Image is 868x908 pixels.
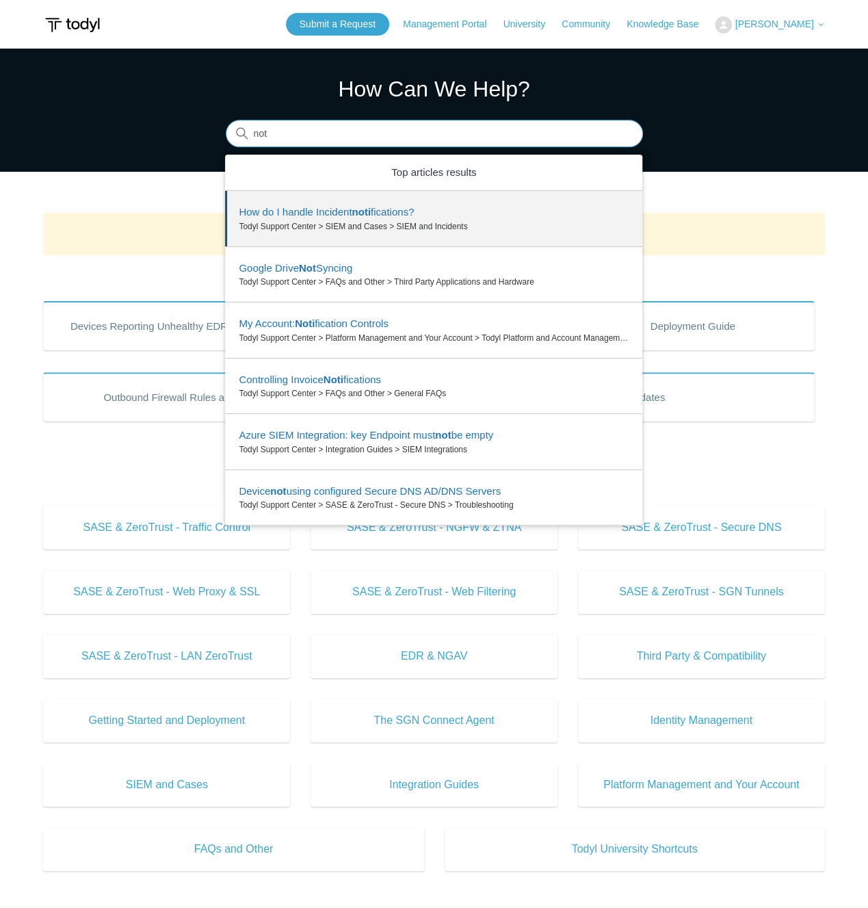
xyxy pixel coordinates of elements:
zd-autocomplete-title-multibrand: Suggested result 4 Controlling Invoice Notifications [239,374,381,388]
a: SASE & ZeroTrust - Secure DNS [578,506,825,549]
span: FAQs and Other [64,841,403,857]
zd-autocomplete-breadcrumbs-multibrand: Todyl Support Center > SIEM and Cases > SIEM and Incidents [239,220,629,233]
zd-autocomplete-breadcrumbs-multibrand: Todyl Support Center > FAQs and Other > General FAQs [239,387,629,400]
button: [PERSON_NAME] [715,16,824,34]
em: not [435,429,451,441]
span: SASE & ZeroTrust - SGN Tunnels [599,584,804,600]
a: Platform Management and Your Account [578,763,825,807]
zd-autocomplete-breadcrumbs-multibrand: Todyl Support Center > Integration Guides > SIEM Integrations [239,443,629,456]
zd-autocomplete-title-multibrand: Suggested result 2 Google Drive Not Syncing [239,262,352,276]
span: Platform Management and Your Account [599,777,804,793]
span: SASE & ZeroTrust - Web Proxy & SSL [64,584,269,600]
span: Identity Management [599,712,804,729]
a: Community [562,17,624,31]
span: Third Party & Compatibility [599,648,804,664]
span: Todyl University Shortcuts [465,841,804,857]
h2: Popular Articles [43,266,824,289]
a: EDR & NGAV [311,634,557,678]
a: Outbound Firewall Rules and IPs used by SGN Connect [43,372,419,421]
a: Third Party & Compatibility [578,634,825,678]
em: noti [352,206,371,218]
a: Devices Reporting Unhealthy EDR States [43,301,287,350]
span: [PERSON_NAME] [735,18,814,29]
zd-autocomplete-title-multibrand: Suggested result 6 Device not using configured Secure DNS AD/DNS Servers [239,485,501,500]
a: Management Portal [403,17,500,31]
zd-autocomplete-title-multibrand: Suggested result 3 My Account: Notification Controls [239,317,388,332]
a: Integration Guides [311,763,557,807]
a: SASE & ZeroTrust - Web Proxy & SSL [43,570,290,614]
span: EDR & NGAV [331,648,537,664]
span: SASE & ZeroTrust - NGFW & ZTNA [331,519,537,536]
input: Search [226,120,643,148]
zd-autocomplete-breadcrumbs-multibrand: Todyl Support Center > SASE & ZeroTrust - Secure DNS > Troubleshooting [239,499,629,511]
em: Noti [295,317,315,329]
a: SASE & ZeroTrust - Web Filtering [311,570,557,614]
span: Integration Guides [331,777,537,793]
img: Todyl Support Center Help Center home page [43,12,101,38]
zd-autocomplete-breadcrumbs-multibrand: Todyl Support Center > Platform Management and Your Account > Todyl Platform and Account Management [239,332,629,344]
a: Submit a Request [286,13,389,36]
zd-autocomplete-breadcrumbs-multibrand: Todyl Support Center > FAQs and Other > Third Party Applications and Hardware [239,276,629,288]
a: SIEM and Cases [43,763,290,807]
span: SASE & ZeroTrust - Secure DNS [599,519,804,536]
h1: How Can We Help? [226,73,643,105]
a: The SGN Connect Agent [311,699,557,742]
a: Knowledge Base [627,17,712,31]
zd-autocomplete-header: Top articles results [225,155,642,192]
h2: Knowledge Base [43,476,824,499]
a: University [503,17,558,31]
span: SASE & ZeroTrust - Web Filtering [331,584,537,600]
zd-autocomplete-title-multibrand: Suggested result 5 Azure SIEM Integration: key Endpoint must not be empty [239,429,493,443]
em: not [270,485,286,497]
span: Getting Started and Deployment [64,712,269,729]
span: SASE & ZeroTrust - LAN ZeroTrust [64,648,269,664]
a: SASE & ZeroTrust - Traffic Control [43,506,290,549]
a: SASE & ZeroTrust - LAN ZeroTrust [43,634,290,678]
em: Noti [324,374,343,385]
a: Getting Started and Deployment [43,699,290,742]
em: Not [299,262,316,274]
span: SIEM and Cases [64,777,269,793]
a: Todyl University Shortcuts [445,827,825,871]
a: FAQs and Other [43,827,423,871]
a: SASE & ZeroTrust - NGFW & ZTNA [311,506,557,549]
zd-autocomplete-title-multibrand: Suggested result 1 How do I handle Incident notifications? [239,206,414,220]
span: The SGN Connect Agent [331,712,537,729]
span: SASE & ZeroTrust - Traffic Control [64,519,269,536]
a: Identity Management [578,699,825,742]
a: Deployment Guide [571,301,815,350]
a: SASE & ZeroTrust - SGN Tunnels [578,570,825,614]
